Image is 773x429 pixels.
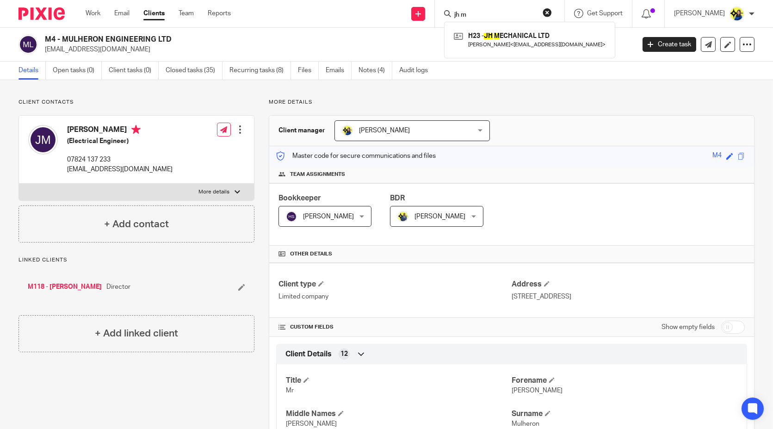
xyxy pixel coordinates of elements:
img: svg%3E [28,125,58,155]
a: Reports [208,9,231,18]
a: Client tasks (0) [109,62,159,80]
span: Client Details [285,349,332,359]
img: Bobo-Starbridge%201.jpg [730,6,744,21]
h5: (Electrical Engineer) [67,137,173,146]
a: Open tasks (0) [53,62,102,80]
span: [PERSON_NAME] [512,387,563,394]
a: Files [298,62,319,80]
button: Clear [543,8,552,17]
img: Pixie [19,7,65,20]
h4: Surname [512,409,737,419]
a: Recurring tasks (8) [229,62,291,80]
h4: Middle Names [286,409,512,419]
span: Director [106,282,130,292]
span: Bookkeeper [278,194,321,202]
p: Limited company [278,292,512,301]
a: Create task [643,37,696,52]
label: Show empty fields [662,323,715,332]
a: Clients [143,9,165,18]
h3: Client manager [278,126,325,135]
a: Closed tasks (35) [166,62,223,80]
span: [PERSON_NAME] [414,213,465,220]
a: Details [19,62,46,80]
p: [PERSON_NAME] [674,9,725,18]
a: Email [114,9,130,18]
p: More details [199,188,230,196]
a: Audit logs [399,62,435,80]
span: Mulheron [512,421,539,427]
img: svg%3E [19,35,38,54]
span: Team assignments [290,171,345,178]
span: [PERSON_NAME] [303,213,354,220]
h4: Address [512,280,745,289]
a: Notes (4) [359,62,392,80]
span: Mr [286,387,294,394]
a: Work [86,9,100,18]
p: More details [269,99,754,106]
i: Primary [131,125,141,134]
h4: [PERSON_NAME] [67,125,173,137]
img: Bobo-Starbridge%201.jpg [342,125,353,136]
span: Get Support [587,10,623,17]
a: M118 - [PERSON_NAME] [28,282,102,292]
a: Emails [326,62,352,80]
p: [STREET_ADDRESS] [512,292,745,301]
h4: + Add contact [104,217,169,231]
span: 12 [340,349,348,359]
span: [PERSON_NAME] [286,421,337,427]
h2: M4 - MULHERON ENGINEERING LTD [45,35,512,44]
p: Master code for secure communications and files [276,151,436,161]
p: 07824 137 233 [67,155,173,164]
span: BDR [390,194,405,202]
p: Client contacts [19,99,254,106]
input: Search [453,11,537,19]
img: svg%3E [286,211,297,222]
h4: + Add linked client [95,326,178,341]
div: M4 [712,151,722,162]
h4: Client type [278,280,512,289]
h4: Forename [512,376,737,385]
p: [EMAIL_ADDRESS][DOMAIN_NAME] [67,165,173,174]
img: Dennis-Starbridge.jpg [397,211,408,222]
h4: CUSTOM FIELDS [278,323,512,331]
h4: Title [286,376,512,385]
p: Linked clients [19,256,254,264]
a: Team [179,9,194,18]
span: [PERSON_NAME] [359,127,410,134]
p: [EMAIL_ADDRESS][DOMAIN_NAME] [45,45,629,54]
span: Other details [290,250,332,258]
